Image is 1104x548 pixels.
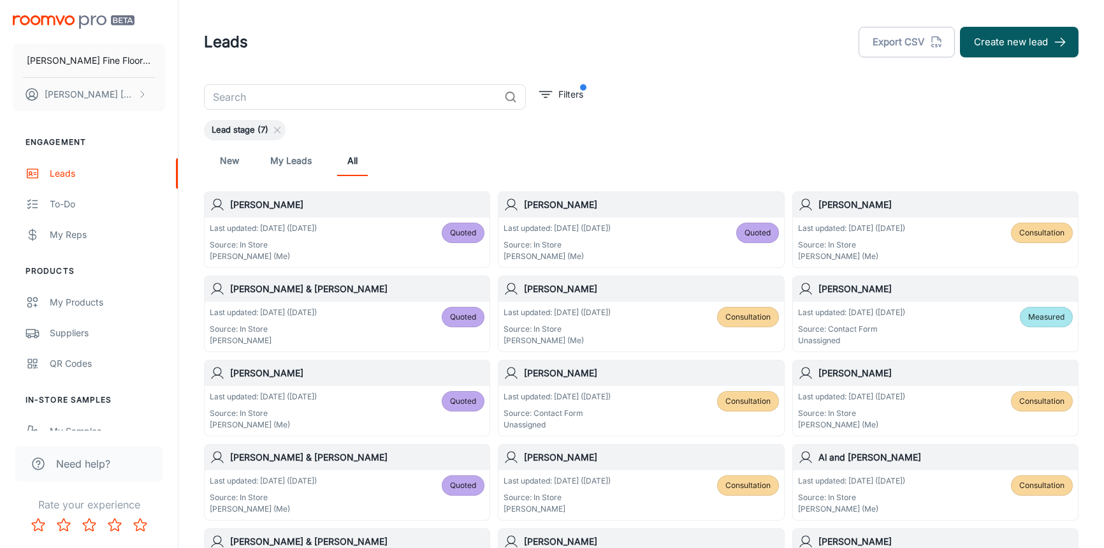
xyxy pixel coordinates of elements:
[56,456,110,471] span: Need help?
[504,251,611,262] p: [PERSON_NAME] (Me)
[27,54,151,68] p: [PERSON_NAME] Fine Floors, Inc
[792,360,1079,436] a: [PERSON_NAME]Last updated: [DATE] ([DATE])Source: In Store[PERSON_NAME] (Me)Consultation
[102,512,127,538] button: Rate 4 star
[210,307,317,318] p: Last updated: [DATE] ([DATE])
[504,419,611,431] p: Unassigned
[76,512,102,538] button: Rate 3 star
[450,396,476,407] span: Quoted
[450,311,476,323] span: Quoted
[792,191,1079,268] a: [PERSON_NAME]Last updated: [DATE] ([DATE])Source: In Store[PERSON_NAME] (Me)Consultation
[798,419,905,431] p: [PERSON_NAME] (Me)
[204,120,286,140] div: Lead stage (7)
[504,223,611,234] p: Last updated: [DATE] ([DATE])
[498,444,784,521] a: [PERSON_NAME]Last updated: [DATE] ([DATE])Source: In Store[PERSON_NAME]Consultation
[504,307,611,318] p: Last updated: [DATE] ([DATE])
[1019,480,1064,491] span: Consultation
[210,239,317,251] p: Source: In Store
[50,228,165,242] div: My Reps
[210,408,317,419] p: Source: In Store
[204,191,490,268] a: [PERSON_NAME]Last updated: [DATE] ([DATE])Source: In Store[PERSON_NAME] (Me)Quoted
[504,391,611,403] p: Last updated: [DATE] ([DATE])
[214,145,245,176] a: New
[798,391,905,403] p: Last updated: [DATE] ([DATE])
[210,323,317,335] p: Source: In Store
[210,492,317,503] p: Source: In Store
[210,391,317,403] p: Last updated: [DATE] ([DATE])
[798,307,905,318] p: Last updated: [DATE] ([DATE])
[204,31,248,54] h1: Leads
[798,408,905,419] p: Source: In Store
[230,282,484,296] h6: [PERSON_NAME] & [PERSON_NAME]
[498,191,784,268] a: [PERSON_NAME]Last updated: [DATE] ([DATE])Source: In Store[PERSON_NAME] (Me)Quoted
[204,84,499,110] input: Search
[504,492,611,503] p: Source: In Store
[725,311,771,323] span: Consultation
[960,27,1079,57] button: Create new lead
[204,124,276,137] span: Lead stage (7)
[1019,396,1064,407] span: Consultation
[818,198,1073,212] h6: [PERSON_NAME]
[45,87,134,101] p: [PERSON_NAME] [PERSON_NAME]
[127,512,153,538] button: Rate 5 star
[798,335,905,346] p: Unassigned
[504,503,611,515] p: [PERSON_NAME]
[1028,311,1064,323] span: Measured
[204,360,490,436] a: [PERSON_NAME]Last updated: [DATE] ([DATE])Source: In Store[PERSON_NAME] (Me)Quoted
[798,251,905,262] p: [PERSON_NAME] (Me)
[230,450,484,464] h6: [PERSON_NAME] & [PERSON_NAME]
[798,239,905,251] p: Source: In Store
[524,282,778,296] h6: [PERSON_NAME]
[798,223,905,234] p: Last updated: [DATE] ([DATE])
[1019,227,1064,239] span: Consultation
[498,360,784,436] a: [PERSON_NAME]Last updated: [DATE] ([DATE])Source: Contact FormUnassignedConsultation
[798,323,905,335] p: Source: Contact Form
[210,335,317,346] p: [PERSON_NAME]
[744,227,771,239] span: Quoted
[504,335,611,346] p: [PERSON_NAME] (Me)
[50,197,165,211] div: To-do
[337,145,368,176] a: All
[818,366,1073,380] h6: [PERSON_NAME]
[13,15,134,29] img: Roomvo PRO Beta
[204,444,490,521] a: [PERSON_NAME] & [PERSON_NAME]Last updated: [DATE] ([DATE])Source: In Store[PERSON_NAME] (Me)Quoted
[504,408,611,419] p: Source: Contact Form
[50,295,165,309] div: My Products
[13,44,165,77] button: [PERSON_NAME] Fine Floors, Inc
[504,239,611,251] p: Source: In Store
[51,512,76,538] button: Rate 2 star
[558,87,583,101] p: Filters
[498,276,784,352] a: [PERSON_NAME]Last updated: [DATE] ([DATE])Source: In Store[PERSON_NAME] (Me)Consultation
[270,145,312,176] a: My Leads
[210,503,317,515] p: [PERSON_NAME] (Me)
[230,366,484,380] h6: [PERSON_NAME]
[450,480,476,491] span: Quoted
[230,198,484,212] h6: [PERSON_NAME]
[210,223,317,234] p: Last updated: [DATE] ([DATE])
[210,251,317,262] p: [PERSON_NAME] (Me)
[13,78,165,111] button: [PERSON_NAME] [PERSON_NAME]
[524,450,778,464] h6: [PERSON_NAME]
[210,475,317,487] p: Last updated: [DATE] ([DATE])
[818,282,1073,296] h6: [PERSON_NAME]
[725,480,771,491] span: Consultation
[50,424,165,438] div: My Samples
[450,227,476,239] span: Quoted
[25,512,51,538] button: Rate 1 star
[210,419,317,431] p: [PERSON_NAME] (Me)
[504,475,611,487] p: Last updated: [DATE] ([DATE])
[524,366,778,380] h6: [PERSON_NAME]
[725,396,771,407] span: Consultation
[798,475,905,487] p: Last updated: [DATE] ([DATE])
[792,276,1079,352] a: [PERSON_NAME]Last updated: [DATE] ([DATE])Source: Contact FormUnassignedMeasured
[792,444,1079,521] a: Al and [PERSON_NAME]Last updated: [DATE] ([DATE])Source: In Store[PERSON_NAME] (Me)Consultation
[524,198,778,212] h6: [PERSON_NAME]
[536,84,586,105] button: filter
[798,503,905,515] p: [PERSON_NAME] (Me)
[50,167,165,181] div: Leads
[50,326,165,340] div: Suppliers
[10,497,168,512] p: Rate your experience
[204,276,490,352] a: [PERSON_NAME] & [PERSON_NAME]Last updated: [DATE] ([DATE])Source: In Store[PERSON_NAME]Quoted
[50,357,165,371] div: QR Codes
[859,27,955,57] button: Export CSV
[818,450,1073,464] h6: Al and [PERSON_NAME]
